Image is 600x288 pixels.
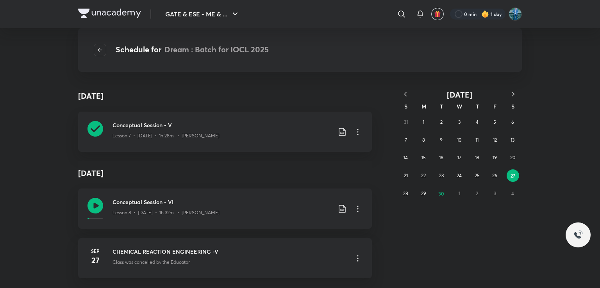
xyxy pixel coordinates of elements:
span: [DATE] [447,89,472,100]
abbr: Saturday [511,103,514,110]
abbr: September 6, 2025 [511,119,514,125]
h3: Conceptual Session - V [112,121,331,129]
button: September 23, 2025 [435,169,448,182]
button: September 9, 2025 [435,134,448,146]
abbr: September 25, 2025 [475,172,480,178]
button: September 10, 2025 [453,134,466,146]
abbr: Wednesday [457,103,462,110]
abbr: Thursday [476,103,479,110]
button: September 25, 2025 [471,169,483,182]
button: [DATE] [414,90,505,100]
span: Dream : Batch for IOCL 2025 [164,44,269,55]
abbr: Sunday [404,103,407,110]
a: Conceptual Session - VILesson 8 • [DATE] • 1h 32m • [PERSON_NAME] [78,188,372,229]
button: September 28, 2025 [400,187,412,200]
abbr: September 23, 2025 [439,172,444,178]
abbr: Friday [493,103,496,110]
button: September 3, 2025 [453,116,466,128]
abbr: September 12, 2025 [493,137,497,143]
button: September 6, 2025 [506,116,519,128]
button: September 12, 2025 [489,134,501,146]
button: September 22, 2025 [417,169,430,182]
abbr: September 4, 2025 [476,119,479,125]
abbr: September 3, 2025 [458,119,461,125]
abbr: September 24, 2025 [457,172,462,178]
img: streak [481,10,489,18]
button: September 18, 2025 [471,151,483,164]
p: Class was cancelled by the Educator [112,259,190,266]
abbr: September 11, 2025 [475,137,479,143]
img: avatar [434,11,441,18]
button: September 27, 2025 [507,169,519,182]
abbr: September 10, 2025 [457,137,461,143]
button: September 5, 2025 [489,116,501,128]
button: September 13, 2025 [506,134,519,146]
h3: CHEMICAL REACTION ENGINEERING -V [112,247,347,256]
button: September 11, 2025 [471,134,483,146]
button: September 21, 2025 [400,169,412,182]
abbr: September 18, 2025 [475,155,479,160]
img: Hqsan javed [509,7,522,21]
abbr: September 30, 2025 [438,190,444,197]
abbr: September 20, 2025 [510,155,515,160]
abbr: September 28, 2025 [403,190,408,196]
abbr: Tuesday [440,103,443,110]
button: GATE & ESE - ME & ... [161,6,245,22]
abbr: Monday [421,103,426,110]
h6: Sep [87,247,103,254]
button: September 14, 2025 [400,151,412,164]
button: September 4, 2025 [471,116,483,128]
abbr: September 22, 2025 [421,172,426,178]
button: September 16, 2025 [435,151,448,164]
abbr: September 9, 2025 [440,137,443,143]
abbr: September 8, 2025 [422,137,425,143]
p: Lesson 8 • [DATE] • 1h 32m • [PERSON_NAME] [112,209,220,216]
button: September 15, 2025 [417,151,430,164]
button: September 8, 2025 [417,134,430,146]
abbr: September 17, 2025 [457,155,461,160]
abbr: September 15, 2025 [421,155,426,160]
button: September 29, 2025 [417,187,430,200]
h3: Conceptual Session - VI [112,198,331,206]
abbr: September 13, 2025 [511,137,514,143]
button: September 26, 2025 [489,169,501,182]
abbr: September 1, 2025 [423,119,424,125]
abbr: September 2, 2025 [440,119,443,125]
abbr: September 21, 2025 [404,172,408,178]
abbr: September 5, 2025 [493,119,496,125]
button: September 19, 2025 [489,151,501,164]
a: Sep27CHEMICAL REACTION ENGINEERING -VClass was cancelled by the Educator [78,238,372,278]
button: September 20, 2025 [506,151,519,164]
button: September 2, 2025 [435,116,448,128]
button: September 24, 2025 [453,169,466,182]
button: September 17, 2025 [453,151,466,164]
a: Conceptual Session - VLesson 7 • [DATE] • 1h 28m • [PERSON_NAME] [78,112,372,152]
abbr: September 29, 2025 [421,190,426,196]
button: September 1, 2025 [417,116,430,128]
h4: 27 [87,254,103,266]
abbr: September 19, 2025 [493,155,497,160]
a: Company Logo [78,9,141,20]
p: Lesson 7 • [DATE] • 1h 28m • [PERSON_NAME] [112,132,220,139]
h4: [DATE] [78,90,104,102]
button: September 7, 2025 [400,134,412,146]
img: ttu [573,230,583,240]
abbr: September 7, 2025 [405,137,407,143]
h4: [DATE] [78,161,372,185]
button: September 30, 2025 [435,187,448,200]
img: Company Logo [78,9,141,18]
abbr: September 26, 2025 [492,172,497,178]
abbr: September 14, 2025 [404,155,408,160]
abbr: September 27, 2025 [511,172,515,179]
h4: Schedule for [116,44,269,56]
button: avatar [431,8,444,20]
abbr: September 16, 2025 [439,155,443,160]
